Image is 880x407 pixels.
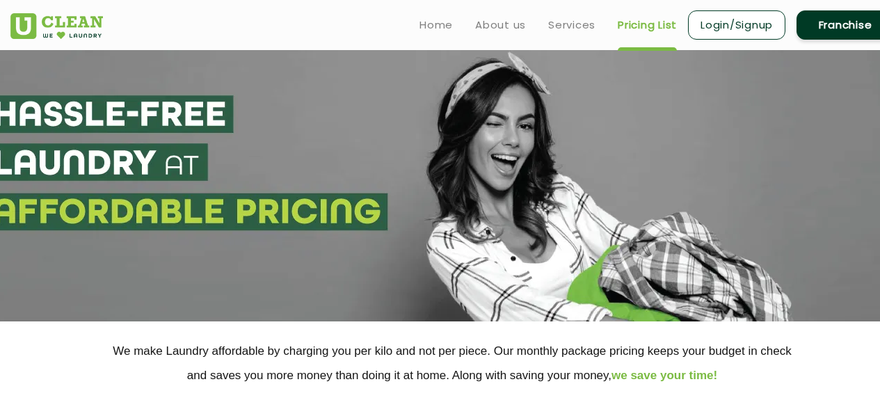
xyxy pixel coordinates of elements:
a: Login/Signup [688,10,785,40]
a: Pricing List [618,17,677,33]
a: Home [419,17,453,33]
span: we save your time! [611,369,717,382]
a: Services [548,17,595,33]
img: UClean Laundry and Dry Cleaning [10,13,103,39]
a: About us [475,17,526,33]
